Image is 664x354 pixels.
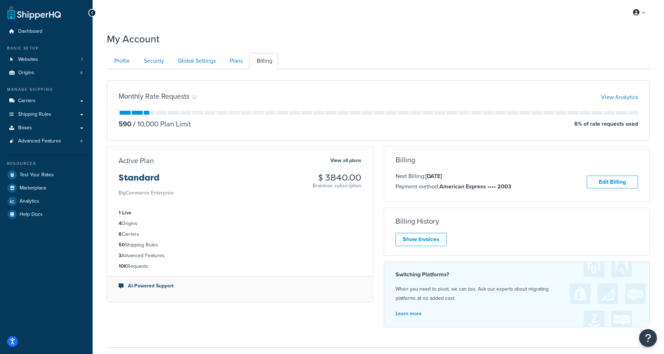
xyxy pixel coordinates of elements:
h3: Standard [119,173,174,188]
a: Edit Billing [587,176,638,189]
p: 10,000 Plan Limit [131,119,191,129]
p: 590 [119,119,131,129]
li: Advanced Features [5,135,87,148]
a: Help Docs [5,208,87,221]
h4: Switching Platforms? [396,270,638,279]
a: Boxes [5,121,87,135]
li: Origins [5,66,87,79]
a: Analytics [5,195,87,208]
a: Billing [249,53,278,69]
h3: Billing History [396,217,439,225]
strong: 1 Live [119,209,131,217]
p: Braintree subscription [313,182,361,189]
li: Shipping Rules [119,241,361,249]
a: Carriers [5,94,87,108]
span: Advanced Features [18,138,61,144]
a: Shipping Rules [5,108,87,121]
strong: American Express •••• 2003 [439,182,511,191]
a: Test Your Rates [5,168,87,181]
strong: 10K [119,262,127,270]
span: Test Your Rates [20,172,54,178]
span: Dashboard [18,28,42,35]
li: Advanced Features [119,252,361,260]
div: Manage Shipping [5,87,87,93]
span: Boxes [18,125,32,131]
a: Security [136,53,170,69]
span: Marketplace [20,185,46,191]
span: Websites [18,57,38,63]
h3: Billing [396,156,415,164]
span: / [133,119,136,129]
a: View Analytics [601,93,638,101]
a: ShipperHQ Home [7,5,61,20]
a: Profile [107,53,136,69]
a: Marketplace [5,182,87,194]
a: Plans [222,53,249,69]
p: Next Billing: [396,172,511,181]
div: Resources [5,161,87,167]
a: View all plans [330,156,361,165]
span: Analytics [20,198,39,204]
li: Origins [119,220,361,228]
span: Carriers [18,98,36,104]
a: Show Invoices [396,233,447,246]
h3: Monthly Rate Requests [119,92,189,100]
a: Dashboard [5,25,87,38]
span: Origins [18,70,34,76]
li: AI-Powered Support [119,282,361,290]
a: Learn more [396,310,422,317]
button: Open Resource Center [639,329,657,347]
strong: 50 [119,241,125,249]
span: 4 [80,70,83,76]
a: Origins 4 [5,66,87,79]
h1: My Account [107,32,160,46]
strong: [DATE] [425,172,442,180]
li: Carriers [119,230,361,238]
small: BigCommerce Enterprise [119,189,174,197]
strong: 6 [119,230,122,238]
span: Shipping Rules [18,111,51,118]
p: 6 % of rate requests used [574,119,638,129]
h3: Active Plan [119,157,154,165]
p: Payment method: [396,182,511,191]
strong: 3 [119,252,121,259]
div: Basic Setup [5,45,87,51]
strong: 4 [119,220,121,227]
span: 4 [80,138,83,144]
a: Websites 1 [5,53,87,66]
span: Help Docs [20,212,43,218]
h3: $ 3840.00 [313,173,361,182]
li: Websites [5,53,87,66]
p: When you need to pivot, we can too. Ask our experts about migrating platforms at no added cost. [396,285,638,303]
span: 1 [81,57,83,63]
a: Advanced Features 4 [5,135,87,148]
a: Global Settings [171,53,221,69]
li: Requests [119,262,361,270]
